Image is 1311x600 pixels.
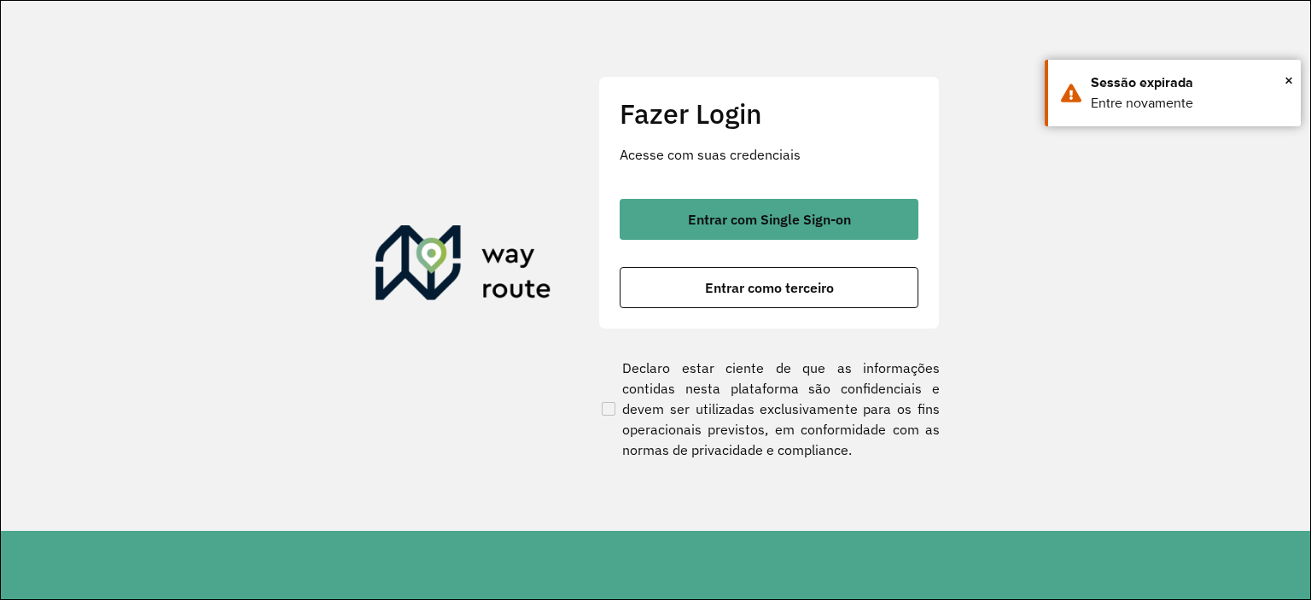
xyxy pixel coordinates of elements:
p: Acesse com suas credenciais [620,144,918,165]
div: Entre novamente [1091,93,1288,114]
h2: Fazer Login [620,97,918,130]
span: Entrar com Single Sign-on [688,213,851,226]
label: Declaro estar ciente de que as informações contidas nesta plataforma são confidenciais e devem se... [598,358,940,460]
img: Roteirizador AmbevTech [376,225,551,307]
button: Close [1285,67,1293,93]
button: button [620,267,918,308]
button: button [620,199,918,240]
span: × [1285,67,1293,93]
span: Entrar como terceiro [705,281,834,294]
div: Sessão expirada [1091,73,1288,93]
